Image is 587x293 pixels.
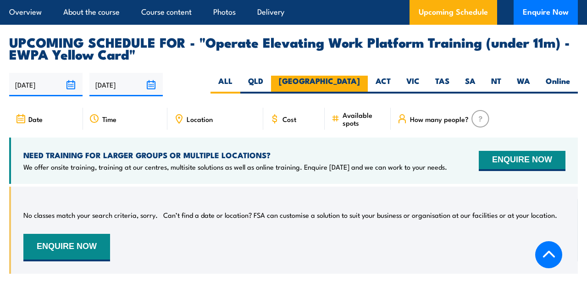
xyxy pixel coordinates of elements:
label: Online [538,76,578,94]
h4: NEED TRAINING FOR LARGER GROUPS OR MULTIPLE LOCATIONS? [23,150,447,160]
label: NT [483,76,509,94]
label: ALL [210,76,240,94]
span: How many people? [410,115,469,123]
p: We offer onsite training, training at our centres, multisite solutions as well as online training... [23,162,447,171]
label: WA [509,76,538,94]
label: ACT [368,76,399,94]
input: From date [9,73,83,96]
label: QLD [240,76,271,94]
button: ENQUIRE NOW [479,151,565,171]
input: To date [89,73,163,96]
span: Time [102,115,116,123]
button: ENQUIRE NOW [23,234,110,261]
label: SA [457,76,483,94]
span: Cost [282,115,296,123]
p: No classes match your search criteria, sorry. [23,210,158,220]
span: Location [187,115,213,123]
h2: UPCOMING SCHEDULE FOR - "Operate Elevating Work Platform Training (under 11m) - EWPA Yellow Card" [9,36,578,60]
span: Date [28,115,43,123]
span: Available spots [343,111,384,127]
label: VIC [399,76,427,94]
p: Can’t find a date or location? FSA can customise a solution to suit your business or organisation... [163,210,557,220]
label: [GEOGRAPHIC_DATA] [271,76,368,94]
label: TAS [427,76,457,94]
